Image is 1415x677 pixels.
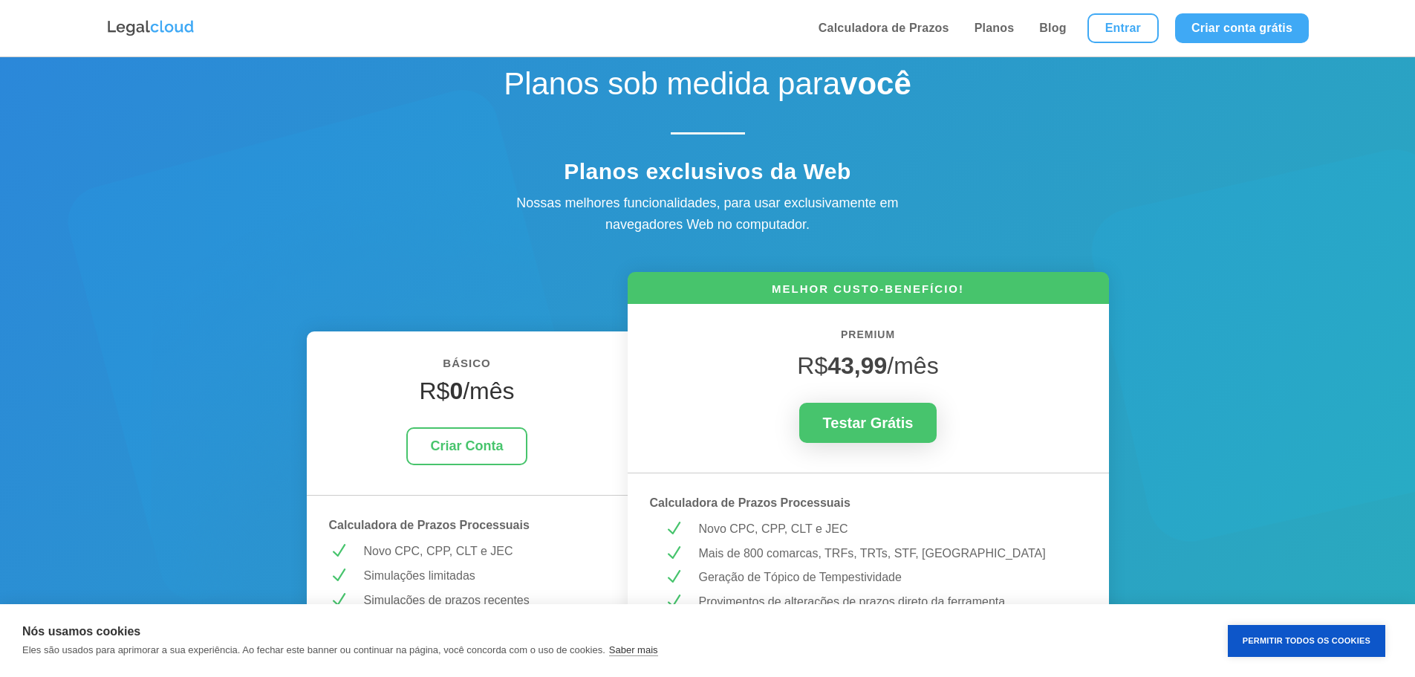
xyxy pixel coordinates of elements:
h6: PREMIUM [650,326,1087,352]
strong: 0 [449,378,463,404]
img: Logo da Legalcloud [106,19,195,38]
p: Eles são usados para aprimorar a sua experiência. Ao fechar este banner ou continuar na página, v... [22,644,605,655]
p: Geração de Tópico de Tempestividade [699,568,1073,587]
p: Novo CPC, CPP, CLT e JEC [699,519,1073,539]
strong: você [840,66,911,101]
p: Simulações de prazos recentes [364,591,605,610]
strong: 43,99 [827,352,887,379]
span: N [329,566,348,585]
h6: MELHOR CUSTO-BENEFÍCIO! [628,281,1109,304]
a: Testar Grátis [799,403,937,443]
strong: Calculadora de Prazos Processuais [650,496,850,509]
h4: Planos exclusivos da Web [448,158,968,192]
span: N [664,568,683,586]
strong: Calculadora de Prazos Processuais [329,519,530,531]
a: Entrar [1087,13,1159,43]
a: Saber mais [609,644,658,656]
span: N [664,544,683,563]
div: Nossas melhores funcionalidades, para usar exclusivamente em navegadores Web no computador. [485,192,931,236]
span: R$ /mês [797,352,938,379]
span: N [329,591,348,609]
p: Simulações limitadas [364,566,605,586]
p: Novo CPC, CPP, CLT e JEC [364,542,605,561]
span: N [664,519,683,538]
a: Criar conta grátis [1175,13,1309,43]
strong: Nós usamos cookies [22,625,140,638]
h4: R$ /mês [329,377,605,412]
button: Permitir Todos os Cookies [1228,625,1385,657]
span: N [664,592,683,611]
span: N [329,542,348,560]
h6: BÁSICO [329,354,605,380]
p: Mais de 800 comarcas, TRFs, TRTs, STF, [GEOGRAPHIC_DATA] [699,544,1073,563]
p: Provimentos de alterações de prazos direto da ferramenta [699,592,1073,612]
a: Criar Conta [406,427,527,465]
h1: Planos sob medida para [448,65,968,110]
